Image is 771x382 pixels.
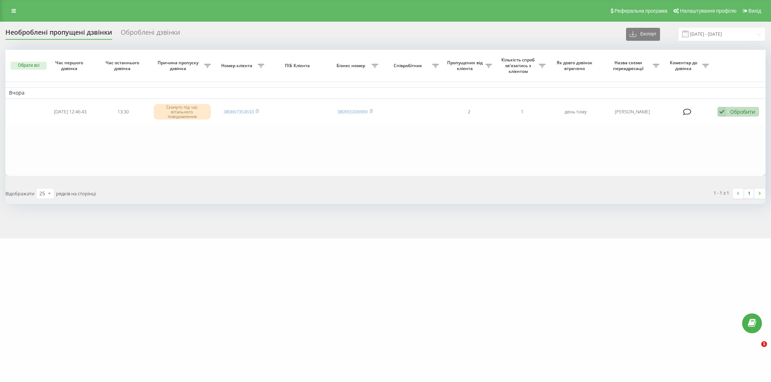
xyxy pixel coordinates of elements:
[154,60,205,71] span: Причина пропуску дзвінка
[442,100,496,124] td: 2
[154,104,211,120] div: Скинуто під час вітального повідомлення
[555,60,596,71] span: Як довго дзвінок втрачено
[446,60,485,71] span: Пропущених від клієнта
[714,189,729,196] div: 1 - 1 з 1
[43,100,97,124] td: [DATE] 12:46:43
[39,190,45,197] div: 25
[749,8,761,14] span: Вихід
[56,190,96,197] span: рядків на сторінці
[218,63,257,69] span: Номер клієнта
[746,341,764,359] iframe: Intercom live chat
[744,188,754,199] a: 1
[606,60,653,71] span: Назва схеми переадресації
[5,29,112,40] div: Необроблені пропущені дзвінки
[549,100,602,124] td: день тому
[274,63,322,69] span: ПІБ Клієнта
[332,63,372,69] span: Бізнес номер
[10,62,47,70] button: Обрати всі
[50,60,91,71] span: Час першого дзвінка
[761,341,767,347] span: 1
[97,100,150,124] td: 13:30
[337,108,368,115] a: 380955006969
[223,108,254,115] a: 380667353633
[602,100,663,124] td: [PERSON_NAME]
[730,108,755,115] div: Обробити
[614,8,668,14] span: Реферальна програма
[667,60,702,71] span: Коментар до дзвінка
[5,87,766,98] td: Вчора
[626,28,660,41] button: Експорт
[496,100,549,124] td: 1
[680,8,736,14] span: Налаштування профілю
[385,63,432,69] span: Співробітник
[103,60,144,71] span: Час останнього дзвінка
[499,57,539,74] span: Кількість спроб зв'язатись з клієнтом
[121,29,180,40] div: Оброблені дзвінки
[5,190,34,197] span: Відображати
